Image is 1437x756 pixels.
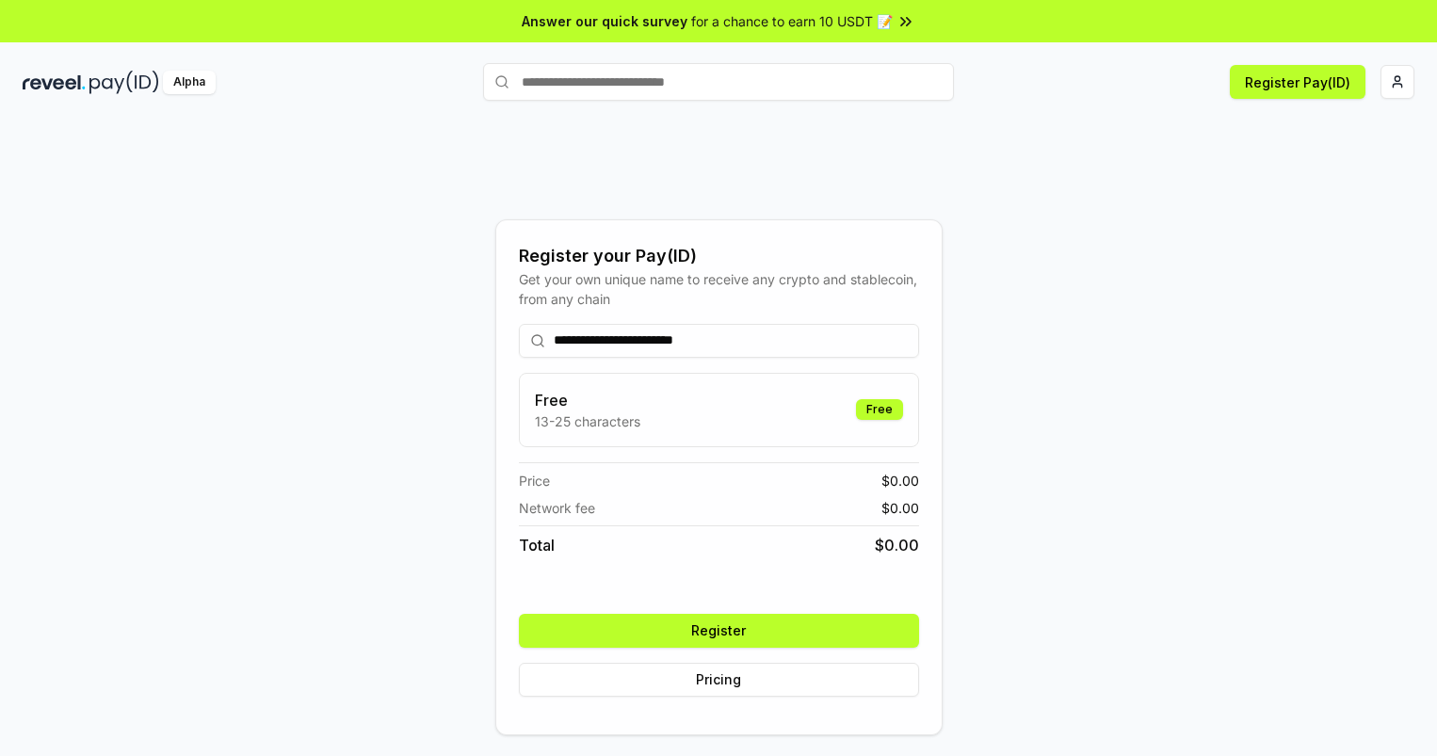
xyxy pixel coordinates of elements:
[89,71,159,94] img: pay_id
[881,471,919,491] span: $ 0.00
[519,534,555,556] span: Total
[1230,65,1365,99] button: Register Pay(ID)
[519,269,919,309] div: Get your own unique name to receive any crypto and stablecoin, from any chain
[23,71,86,94] img: reveel_dark
[881,498,919,518] span: $ 0.00
[535,389,640,411] h3: Free
[522,11,687,31] span: Answer our quick survey
[519,498,595,518] span: Network fee
[535,411,640,431] p: 13-25 characters
[875,534,919,556] span: $ 0.00
[856,399,903,420] div: Free
[163,71,216,94] div: Alpha
[519,614,919,648] button: Register
[519,471,550,491] span: Price
[691,11,893,31] span: for a chance to earn 10 USDT 📝
[519,663,919,697] button: Pricing
[519,243,919,269] div: Register your Pay(ID)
